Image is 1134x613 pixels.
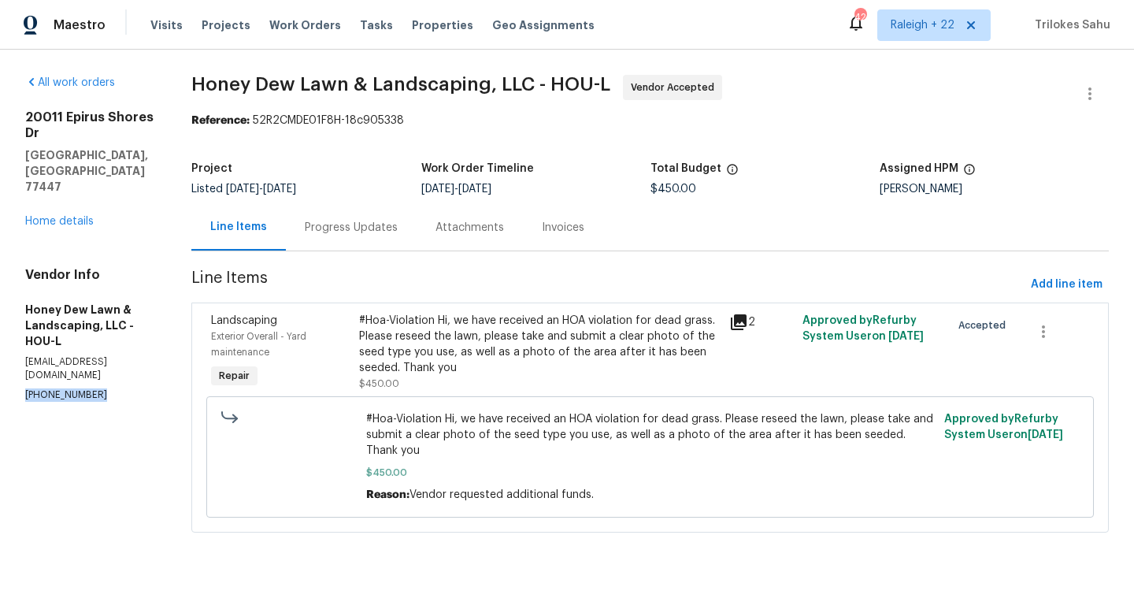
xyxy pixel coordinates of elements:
[492,17,595,33] span: Geo Assignments
[25,267,154,283] h4: Vendor Info
[412,17,473,33] span: Properties
[650,163,721,174] h5: Total Budget
[191,113,1109,128] div: 52R2CMDE01F8H-18c905338
[360,20,393,31] span: Tasks
[1028,17,1110,33] span: Trilokes Sahu
[191,115,250,126] b: Reference:
[25,355,154,382] p: [EMAIL_ADDRESS][DOMAIN_NAME]
[359,313,719,376] div: #Hoa-Violation Hi, we have received an HOA violation for dead grass. Please reseed the lawn, plea...
[1028,429,1063,440] span: [DATE]
[1031,275,1102,295] span: Add line item
[854,9,865,25] div: 420
[421,184,454,195] span: [DATE]
[211,332,306,357] span: Exterior Overall - Yard maintenance
[409,489,594,500] span: Vendor requested additional funds.
[226,184,296,195] span: -
[542,220,584,236] div: Invoices
[458,184,491,195] span: [DATE]
[421,163,534,174] h5: Work Order Timeline
[880,184,1109,195] div: [PERSON_NAME]
[191,270,1025,299] span: Line Items
[726,163,739,184] span: The total cost of line items that have been proposed by Opendoor. This sum includes line items th...
[25,216,94,227] a: Home details
[150,17,183,33] span: Visits
[958,318,1012,333] span: Accepted
[191,75,610,94] span: Honey Dew Lawn & Landscaping, LLC - HOU-L
[25,77,115,88] a: All work orders
[213,368,256,384] span: Repair
[305,220,398,236] div: Progress Updates
[359,379,399,388] span: $450.00
[25,388,154,402] p: [PHONE_NUMBER]
[366,489,409,500] span: Reason:
[263,184,296,195] span: [DATE]
[226,184,259,195] span: [DATE]
[202,17,250,33] span: Projects
[888,331,924,342] span: [DATE]
[944,414,1063,440] span: Approved by Refurby System User on
[1025,270,1109,299] button: Add line item
[210,219,267,235] div: Line Items
[269,17,341,33] span: Work Orders
[891,17,954,33] span: Raleigh + 22
[191,163,232,174] h5: Project
[366,465,935,481] span: $450.00
[25,147,154,195] h5: [GEOGRAPHIC_DATA], [GEOGRAPHIC_DATA] 77447
[650,184,696,195] span: $450.00
[880,163,958,174] h5: Assigned HPM
[729,313,794,332] div: 2
[191,184,296,195] span: Listed
[25,110,154,141] h2: 20011 Epirus Shores Dr
[211,315,277,326] span: Landscaping
[435,220,504,236] div: Attachments
[54,17,106,33] span: Maestro
[631,80,721,95] span: Vendor Accepted
[802,315,924,342] span: Approved by Refurby System User on
[25,302,154,349] h5: Honey Dew Lawn & Landscaping, LLC - HOU-L
[963,163,976,184] span: The hpm assigned to this work order.
[366,411,935,459] span: #Hoa-Violation Hi, we have received an HOA violation for dead grass. Please reseed the lawn, plea...
[421,184,491,195] span: -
